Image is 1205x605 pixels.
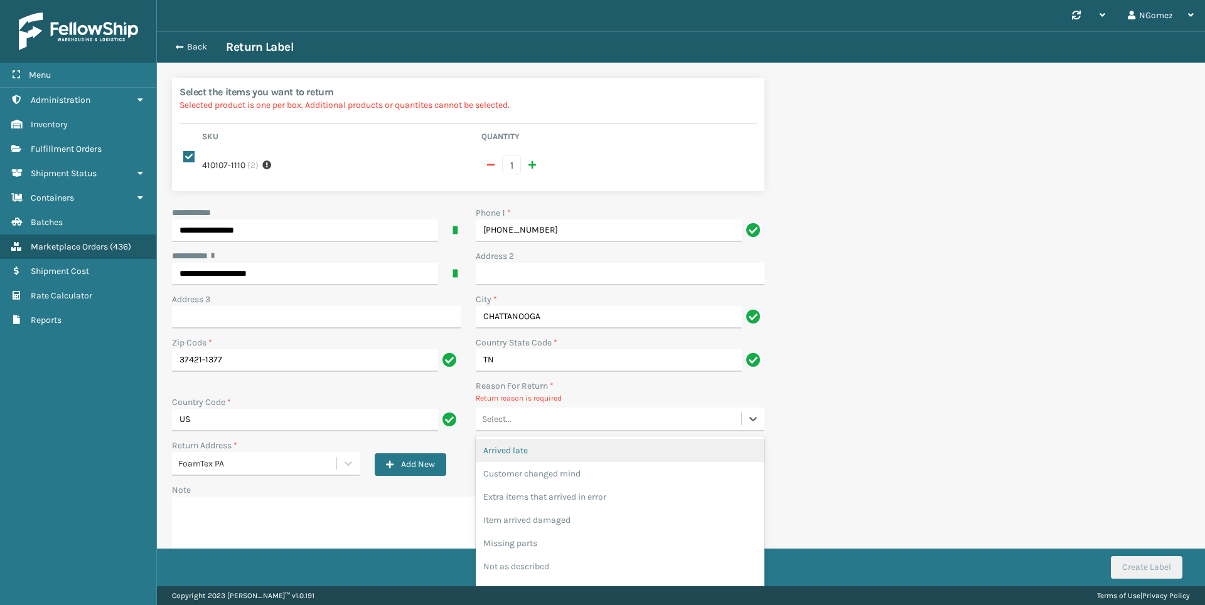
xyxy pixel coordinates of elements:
[31,144,102,154] span: Fulfillment Orders
[31,241,108,252] span: Marketplace Orders
[1097,591,1140,600] a: Terms of Use
[110,241,131,252] span: ( 436 )
[476,293,497,306] label: City
[19,13,138,50] img: logo
[172,336,212,349] label: Zip Code
[31,192,74,203] span: Containers
[168,41,226,53] button: Back
[202,159,245,172] label: 410107-1110
[172,396,231,409] label: Country Code
[476,485,764,508] div: Extra items that arrived in error
[31,290,92,301] span: Rate Calculator
[476,578,764,601] div: Wrong item sent
[476,336,557,349] label: Country State Code
[179,98,757,112] p: Selected product is one per box. Additional products or quantites cannot be selected.
[31,119,68,130] span: Inventory
[476,250,514,263] label: Address 2
[375,453,446,476] button: Add New
[31,266,89,276] span: Shipment Cost
[476,206,511,219] label: Phone 1
[29,70,51,80] span: Menu
[478,131,757,146] th: Quantity
[1111,556,1182,579] button: Create Label
[172,293,210,306] label: Address 3
[198,131,478,146] th: Sku
[172,485,191,495] label: Note
[476,439,764,462] div: Arrived late
[476,555,764,578] div: Not as described
[1142,591,1190,600] a: Privacy Policy
[172,439,237,452] label: Return Address
[1097,586,1190,605] div: |
[476,379,554,392] label: Reason For Return
[31,168,97,179] span: Shipment Status
[31,95,90,105] span: Administration
[31,315,62,325] span: Reports
[178,457,338,470] div: FoamTex PA
[247,159,259,172] span: ( 2 )
[172,586,314,605] p: Copyright 2023 [PERSON_NAME]™ v 1.0.191
[476,392,764,404] p: Return reason is required
[476,462,764,485] div: Customer changed mind
[476,532,764,555] div: Missing parts
[482,413,511,426] div: Select...
[226,39,294,55] h3: Return Label
[179,85,757,98] h2: Select the items you want to return
[31,217,63,228] span: Batches
[476,508,764,532] div: Item arrived damaged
